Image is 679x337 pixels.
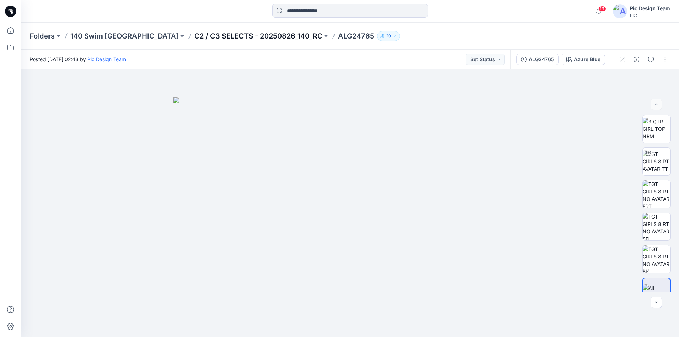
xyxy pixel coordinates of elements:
[87,56,126,62] a: Pic Design Team
[643,245,670,273] img: TGT GIRLS 8 RT NO AVATAR BK
[574,56,600,63] div: Azure Blue
[643,284,670,299] img: All colorways
[630,4,670,13] div: Pic Design Team
[338,31,374,41] p: ALG24765
[70,31,179,41] a: 140 Swim [GEOGRAPHIC_DATA]
[516,54,559,65] button: ALG24765
[613,4,627,18] img: avatar
[30,31,55,41] a: Folders
[529,56,554,63] div: ALG24765
[643,150,670,173] img: TGT GIRLS 8 RT AVATAR TT
[386,32,391,40] p: 20
[562,54,605,65] button: Azure Blue
[631,54,642,65] button: Details
[377,31,400,41] button: 20
[643,118,670,140] img: 3 QTR GIRL TOP NRM
[643,213,670,240] img: TGT GIRLS 8 RT NO AVATAR SD
[30,56,126,63] span: Posted [DATE] 02:43 by
[630,13,670,18] div: PIC
[598,6,606,12] span: 13
[643,180,670,208] img: TGT GIRLS 8 RT NO AVATAR FRT
[194,31,323,41] a: C2 / C3 SELECTS - 20250826_140_RC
